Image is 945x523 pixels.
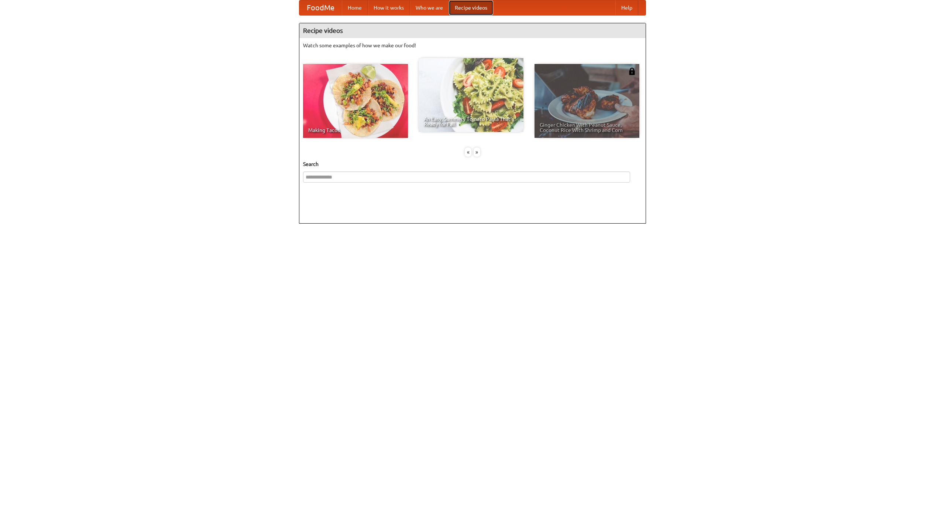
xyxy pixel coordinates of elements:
a: Making Tacos [303,64,408,138]
a: An Easy, Summery Tomato Pasta That's Ready for Fall [419,58,523,132]
a: Who we are [410,0,449,15]
img: 483408.png [628,68,636,75]
a: Home [342,0,368,15]
div: » [474,147,480,157]
span: Making Tacos [308,128,403,133]
div: « [465,147,471,157]
h4: Recipe videos [299,23,646,38]
a: FoodMe [299,0,342,15]
span: An Easy, Summery Tomato Pasta That's Ready for Fall [424,116,518,127]
h5: Search [303,160,642,168]
a: How it works [368,0,410,15]
a: Recipe videos [449,0,493,15]
p: Watch some examples of how we make our food! [303,42,642,49]
a: Help [615,0,638,15]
